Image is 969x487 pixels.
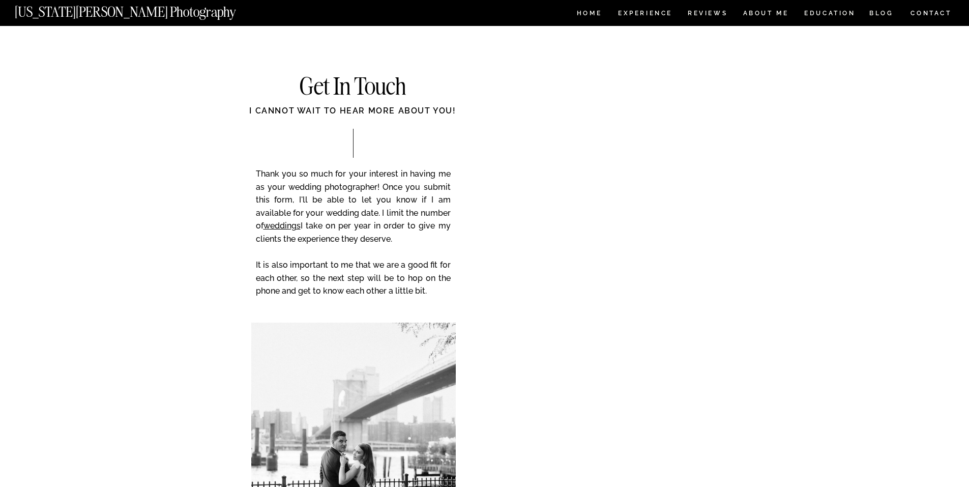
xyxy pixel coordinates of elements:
a: EDUCATION [803,10,857,19]
a: CONTACT [910,8,952,19]
h2: Get In Touch [251,75,455,100]
a: ABOUT ME [743,10,789,19]
div: I cannot wait to hear more about you! [210,105,496,128]
a: weddings [263,221,301,231]
a: HOME [575,10,604,19]
a: BLOG [869,10,894,19]
a: [US_STATE][PERSON_NAME] Photography [15,5,270,14]
a: Experience [618,10,671,19]
p: Thank you so much for your interest in having me as your wedding photographer! Once you submit th... [256,167,451,312]
a: REVIEWS [688,10,726,19]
